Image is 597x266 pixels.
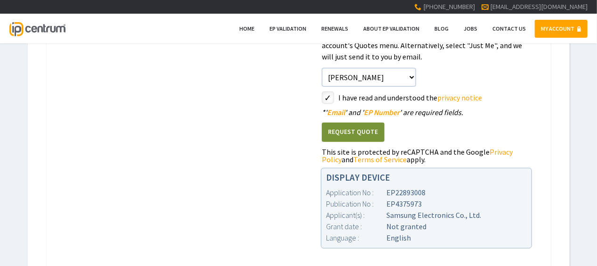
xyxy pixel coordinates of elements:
[263,20,312,38] a: EP Validation
[326,173,527,182] h1: DISPLAY DEVICE
[9,14,65,43] a: IP Centrum
[326,209,386,221] div: Applicant(s) :
[322,147,513,164] a: Privacy Policy
[434,25,449,32] span: Blog
[458,20,483,38] a: Jobs
[363,25,419,32] span: About EP Validation
[357,20,425,38] a: About EP Validation
[322,91,334,104] label: styled-checkbox
[326,232,527,243] div: English
[322,148,532,163] div: This site is protected by reCAPTCHA and the Google and apply.
[321,25,348,32] span: Renewals
[492,25,526,32] span: Contact Us
[239,25,254,32] span: Home
[326,198,527,209] div: EP4375973
[233,20,261,38] a: Home
[326,187,386,198] div: Application No :
[326,232,386,243] div: Language :
[464,25,477,32] span: Jobs
[490,2,588,11] a: [EMAIL_ADDRESS][DOMAIN_NAME]
[326,187,527,198] div: EP22893008
[428,20,455,38] a: Blog
[322,108,532,116] div: ' ' and ' ' are required fields.
[326,221,527,232] div: Not granted
[353,155,407,164] a: Terms of Service
[270,25,306,32] span: EP Validation
[486,20,532,38] a: Contact Us
[423,2,475,11] span: [PHONE_NUMBER]
[364,108,400,117] span: EP Number
[326,198,386,209] div: Publication No :
[327,108,345,117] span: Email
[338,91,532,104] label: I have read and understood the
[535,20,588,38] a: MY ACCOUNT
[315,20,354,38] a: Renewals
[322,123,384,142] button: Request Quote
[437,93,482,102] a: privacy notice
[326,221,386,232] div: Grant date :
[326,209,527,221] div: Samsung Electronics Co., Ltd.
